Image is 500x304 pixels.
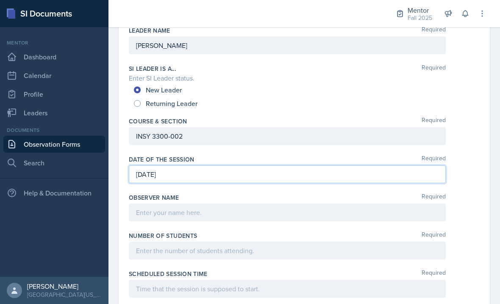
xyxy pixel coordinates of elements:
p: [PERSON_NAME] [136,40,439,50]
span: Required [422,155,446,164]
label: Course & Section [129,117,187,126]
label: Scheduled session time [129,270,208,278]
label: Leader Name [129,26,170,35]
label: Date of the Session [129,155,194,164]
label: Observer name [129,193,179,202]
div: [GEOGRAPHIC_DATA][US_STATE] [27,290,102,299]
div: Documents [3,126,105,134]
div: Fall 2025 [408,14,432,22]
div: [PERSON_NAME] [27,282,102,290]
span: Required [422,231,446,240]
span: New Leader [146,86,182,94]
a: Search [3,154,105,171]
div: Mentor [408,5,432,15]
a: Profile [3,86,105,103]
p: INSY 3300-002 [136,131,439,141]
a: Calendar [3,67,105,84]
a: Dashboard [3,48,105,65]
label: SI Leader is a... [129,64,176,73]
span: Required [422,270,446,278]
span: Required [422,117,446,126]
div: Enter SI Leader status. [129,73,480,83]
span: Required [422,64,446,73]
a: Leaders [3,104,105,121]
div: Help & Documentation [3,184,105,201]
span: Required [422,193,446,202]
p: [DATE] [136,169,439,179]
span: Required [422,26,446,35]
label: Number of Students [129,231,197,240]
div: Mentor [3,39,105,47]
span: Returning Leader [146,99,197,108]
a: Observation Forms [3,136,105,153]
